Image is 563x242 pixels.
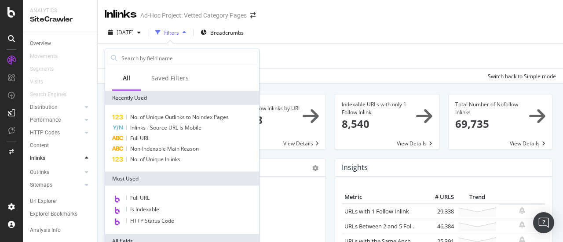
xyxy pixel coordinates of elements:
[519,207,525,214] div: bell-plus
[30,209,77,219] div: Explorer Bookmarks
[30,128,60,137] div: HTTP Codes
[30,226,61,235] div: Analysis Info
[30,77,52,87] a: Visits
[130,194,150,202] span: Full URL
[421,219,456,234] td: 46,384
[164,29,179,36] div: Filters
[105,91,259,105] div: Recently Used
[30,103,82,112] a: Distribution
[140,11,247,20] div: Ad-Hoc Project: Vetted Category Pages
[30,77,43,87] div: Visits
[30,168,49,177] div: Outlinks
[533,212,554,233] div: Open Intercom Messenger
[130,206,159,213] span: Is Indexable
[105,7,137,22] div: Inlinks
[30,116,82,125] a: Performance
[30,181,52,190] div: Sitemaps
[130,217,174,224] span: HTTP Status Code
[30,141,91,150] a: Content
[30,65,62,74] a: Segments
[30,181,82,190] a: Sitemaps
[130,145,199,152] span: Non-Indexable Main Reason
[30,154,82,163] a: Inlinks
[130,155,180,163] span: No. of Unique Inlinks
[30,197,91,206] a: Url Explorer
[421,204,456,219] td: 29,338
[30,226,91,235] a: Analysis Info
[123,74,130,83] div: All
[344,207,409,215] a: URLs with 1 Follow Inlink
[210,29,244,36] span: Breadcrumbs
[344,222,439,230] a: URLs Between 2 and 5 Follow Inlinks
[342,191,421,204] th: Metric
[421,191,456,204] th: # URLS
[30,90,75,99] a: Search Engines
[30,14,90,25] div: SiteCrawler
[30,128,82,137] a: HTTP Codes
[250,12,256,18] div: arrow-right-arrow-left
[151,74,189,83] div: Saved Filters
[30,65,54,74] div: Segments
[30,39,51,48] div: Overview
[130,113,229,121] span: No. of Unique Outlinks to Noindex Pages
[30,209,91,219] a: Explorer Bookmarks
[342,162,368,173] h4: Insights
[312,165,318,171] div: gear
[105,25,144,40] button: [DATE]
[456,191,499,204] th: Trend
[117,29,134,36] span: 2025 Sep. 25th
[30,141,49,150] div: Content
[105,172,259,186] div: Most Used
[30,154,45,163] div: Inlinks
[488,72,556,80] div: Switch back to Simple mode
[30,103,58,112] div: Distribution
[30,52,58,61] div: Movements
[130,124,201,131] span: Inlinks - Source URL Is Mobile
[121,51,257,65] input: Search by field name
[519,221,525,228] div: bell-plus
[197,25,247,40] button: Breadcrumbs
[30,90,66,99] div: Search Engines
[30,116,61,125] div: Performance
[152,25,190,40] button: Filters
[130,134,150,142] span: Full URL
[30,168,82,177] a: Outlinks
[30,7,90,14] div: Analytics
[30,197,57,206] div: Url Explorer
[484,69,556,83] button: Switch back to Simple mode
[30,39,91,48] a: Overview
[30,52,66,61] a: Movements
